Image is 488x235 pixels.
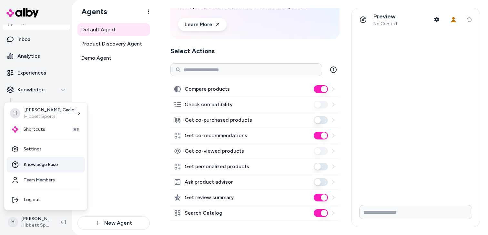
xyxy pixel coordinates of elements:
span: Knowledge Base [24,161,58,168]
a: Team Members [7,172,85,188]
img: alby Logo [12,126,18,133]
p: [PERSON_NAME] Cadioli [24,107,76,113]
span: Shortcuts [24,126,45,133]
div: Log out [7,192,85,208]
a: Settings [7,141,85,157]
span: H [10,108,20,118]
p: Hibbett Sports [24,113,76,120]
span: ⌘K [73,127,80,132]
